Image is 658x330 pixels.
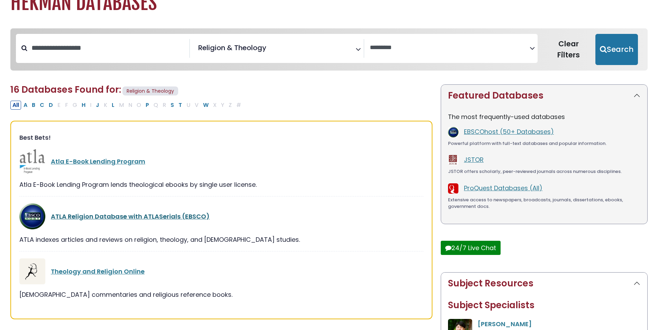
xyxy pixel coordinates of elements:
button: Filter Results S [168,101,176,110]
span: 16 Databases Found for: [10,83,121,96]
nav: Search filters [10,28,648,71]
a: ProQuest Databases (All) [464,184,542,192]
p: The most frequently-used databases [448,112,640,121]
button: Filter Results A [21,101,29,110]
div: JSTOR offers scholarly, peer-reviewed journals across numerous disciplines. [448,168,640,175]
button: Filter Results H [80,101,88,110]
div: Extensive access to newspapers, broadcasts, journals, dissertations, ebooks, government docs. [448,196,640,210]
button: Filter Results D [47,101,55,110]
button: Filter Results W [201,101,211,110]
button: Filter Results P [144,101,151,110]
a: [PERSON_NAME] [478,320,532,328]
div: [DEMOGRAPHIC_DATA] commentaries and religious reference books. [19,290,423,299]
div: Atla E-Book Lending Program lends theological ebooks by single user license. [19,180,423,189]
h3: Best Bets! [19,134,423,141]
a: Theology and Religion Online [51,267,145,276]
a: ATLA Religion Database with ATLASerials (EBSCO) [51,212,210,221]
textarea: Search [268,46,273,54]
button: Filter Results C [38,101,46,110]
textarea: Search [370,44,530,52]
div: Alpha-list to filter by first letter of database name [10,100,244,109]
div: Powerful platform with full-text databases and popular information. [448,140,640,147]
a: JSTOR [464,155,484,164]
button: Subject Resources [441,273,647,294]
li: Religion & Theology [195,43,266,53]
button: Filter Results B [30,101,37,110]
span: Religion & Theology [122,86,178,96]
span: Religion & Theology [198,43,266,53]
div: ATLA indexes articles and reviews on religion, theology, and [DEMOGRAPHIC_DATA] studies. [19,235,423,244]
a: EBSCOhost (50+ Databases) [464,127,554,136]
button: All [10,101,21,110]
a: Atla E-Book Lending Program [51,157,145,166]
button: Featured Databases [441,85,647,107]
button: Submit for Search Results [595,34,638,65]
input: Search database by title or keyword [27,42,189,54]
button: Clear Filters [542,34,595,65]
h2: Subject Specialists [448,300,640,311]
button: Filter Results T [176,101,184,110]
button: Filter Results J [94,101,101,110]
button: 24/7 Live Chat [441,241,501,255]
button: Filter Results L [110,101,117,110]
